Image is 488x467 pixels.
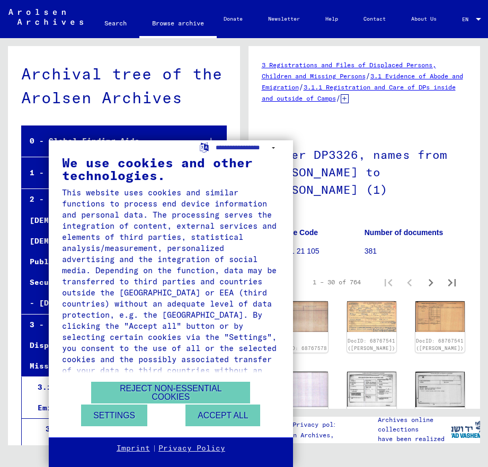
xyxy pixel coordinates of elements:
div: We use cookies and other technologies. [62,156,280,182]
button: Reject non-essential cookies [91,382,250,403]
a: Privacy Policy [158,443,225,454]
div: This website uses cookies and similar functions to process end device information and personal da... [62,187,280,387]
button: Accept all [185,405,260,426]
button: Settings [81,405,147,426]
a: Imprint [117,443,150,454]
